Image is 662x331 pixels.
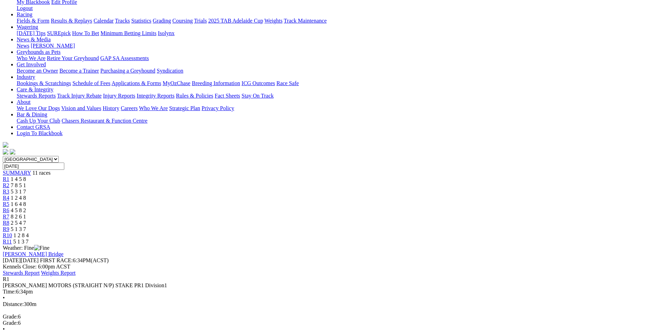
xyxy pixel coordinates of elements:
a: Contact GRSA [17,124,50,130]
a: [PERSON_NAME] Bridge [3,251,64,257]
a: Fields & Form [17,18,49,24]
a: Results & Replays [51,18,92,24]
a: How To Bet [72,30,99,36]
a: Stewards Reports [17,93,56,99]
span: [DATE] [3,257,21,263]
a: Industry [17,74,35,80]
a: R11 [3,239,12,245]
span: 2 5 4 7 [11,220,26,226]
div: 6 [3,320,659,326]
div: About [17,105,659,111]
a: Race Safe [276,80,299,86]
a: R2 [3,182,9,188]
a: Weights Report [41,270,76,276]
a: Who We Are [17,55,46,61]
a: Applications & Forms [112,80,161,86]
a: MyOzChase [163,80,190,86]
input: Select date [3,163,64,170]
a: News [17,43,29,49]
a: Statistics [131,18,152,24]
a: Isolynx [158,30,174,36]
a: Greyhounds as Pets [17,49,60,55]
span: Grade: [3,314,18,320]
a: Purchasing a Greyhound [100,68,155,74]
a: [DATE] Tips [17,30,46,36]
img: Fine [34,245,49,251]
a: Logout [17,5,33,11]
span: 5 1 3 7 [11,226,26,232]
a: Bar & Dining [17,111,47,117]
a: Injury Reports [103,93,135,99]
a: R9 [3,226,9,232]
span: 7 8 5 1 [11,182,26,188]
a: Calendar [93,18,114,24]
a: Chasers Restaurant & Function Centre [62,118,147,124]
a: History [103,105,119,111]
a: Cash Up Your Club [17,118,60,124]
span: 1 2 8 4 [14,232,29,238]
a: Syndication [157,68,183,74]
a: R6 [3,207,9,213]
a: SUREpick [47,30,71,36]
a: Fact Sheets [215,93,240,99]
span: 6:34PM(ACST) [40,257,109,263]
a: Grading [153,18,171,24]
span: R4 [3,195,9,201]
span: SUMMARY [3,170,31,176]
a: Rules & Policies [176,93,213,99]
span: 11 races [32,170,50,176]
span: 1 4 5 8 [11,176,26,182]
a: Wagering [17,24,38,30]
a: Privacy Policy [202,105,234,111]
a: Coursing [172,18,193,24]
div: Care & Integrity [17,93,659,99]
a: Care & Integrity [17,86,54,92]
a: R1 [3,176,9,182]
span: FIRST RACE: [40,257,73,263]
a: R3 [3,189,9,195]
span: 8 2 6 1 [11,214,26,220]
a: Get Involved [17,61,46,67]
span: Time: [3,289,16,295]
a: We Love Our Dogs [17,105,60,111]
a: Bookings & Scratchings [17,80,71,86]
a: ICG Outcomes [242,80,275,86]
div: Industry [17,80,659,86]
div: Greyhounds as Pets [17,55,659,61]
div: 6:34pm [3,289,659,295]
a: Integrity Reports [137,93,174,99]
div: News & Media [17,43,659,49]
img: twitter.svg [10,149,15,155]
span: 5 1 3 7 [13,239,28,245]
a: Become a Trainer [59,68,99,74]
span: 5 3 1 7 [11,189,26,195]
a: Schedule of Fees [72,80,110,86]
a: [PERSON_NAME] [31,43,75,49]
a: 2025 TAB Adelaide Cup [208,18,263,24]
span: Distance: [3,301,24,307]
div: 6 [3,314,659,320]
a: Retire Your Greyhound [47,55,99,61]
div: Bar & Dining [17,118,659,124]
span: [DATE] [3,257,39,263]
a: R10 [3,232,12,238]
a: R7 [3,214,9,220]
a: Vision and Values [61,105,101,111]
a: Racing [17,11,32,17]
div: Get Involved [17,68,659,74]
a: Track Injury Rebate [57,93,101,99]
span: 1 2 4 8 [11,195,26,201]
a: Stay On Track [242,93,273,99]
a: GAP SA Assessments [100,55,149,61]
a: R8 [3,220,9,226]
div: Racing [17,18,659,24]
a: R5 [3,201,9,207]
a: Who We Are [139,105,168,111]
